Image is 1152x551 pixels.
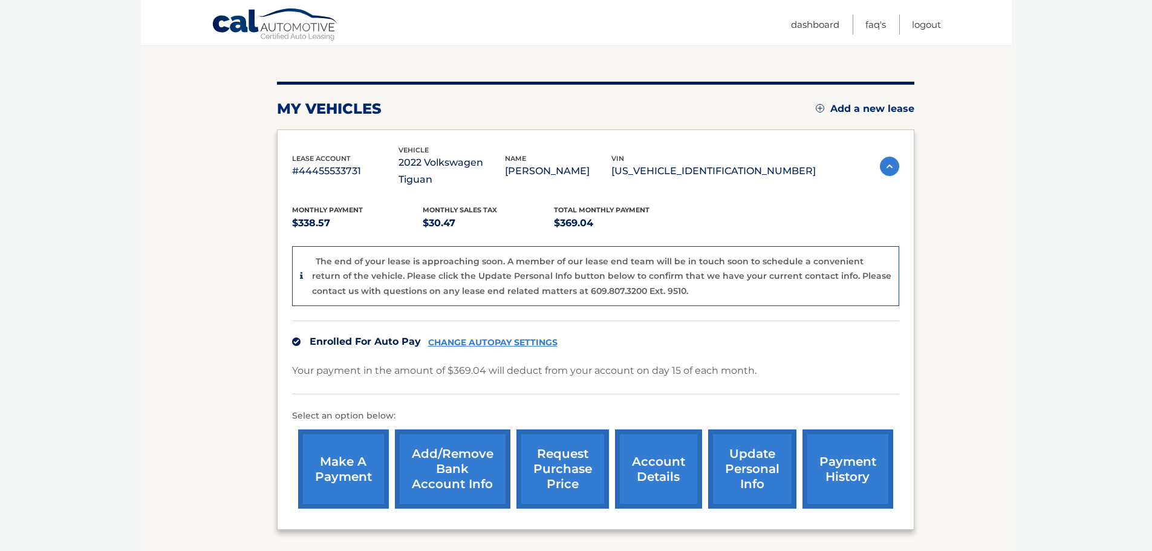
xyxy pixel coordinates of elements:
[708,429,796,509] a: update personal info
[816,104,824,112] img: add.svg
[802,429,893,509] a: payment history
[615,429,702,509] a: account details
[298,429,389,509] a: make a payment
[292,215,423,232] p: $338.57
[292,163,399,180] p: #44455533731
[292,154,351,163] span: lease account
[292,206,363,214] span: Monthly Payment
[505,154,526,163] span: name
[516,429,609,509] a: request purchase price
[312,256,891,296] p: The end of your lease is approaching soon. A member of our lease end team will be in touch soon t...
[395,429,510,509] a: Add/Remove bank account info
[791,15,839,34] a: Dashboard
[505,163,611,180] p: [PERSON_NAME]
[611,163,816,180] p: [US_VEHICLE_IDENTIFICATION_NUMBER]
[292,409,899,423] p: Select an option below:
[554,215,685,232] p: $369.04
[423,206,497,214] span: Monthly sales Tax
[611,154,624,163] span: vin
[399,154,505,188] p: 2022 Volkswagen Tiguan
[310,336,421,347] span: Enrolled For Auto Pay
[912,15,941,34] a: Logout
[292,362,757,379] p: Your payment in the amount of $369.04 will deduct from your account on day 15 of each month.
[423,215,554,232] p: $30.47
[277,100,382,118] h2: my vehicles
[399,146,429,154] span: vehicle
[554,206,649,214] span: Total Monthly Payment
[865,15,886,34] a: FAQ's
[212,8,339,43] a: Cal Automotive
[880,157,899,176] img: accordion-active.svg
[816,103,914,115] a: Add a new lease
[428,337,558,348] a: CHANGE AUTOPAY SETTINGS
[292,337,301,346] img: check.svg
